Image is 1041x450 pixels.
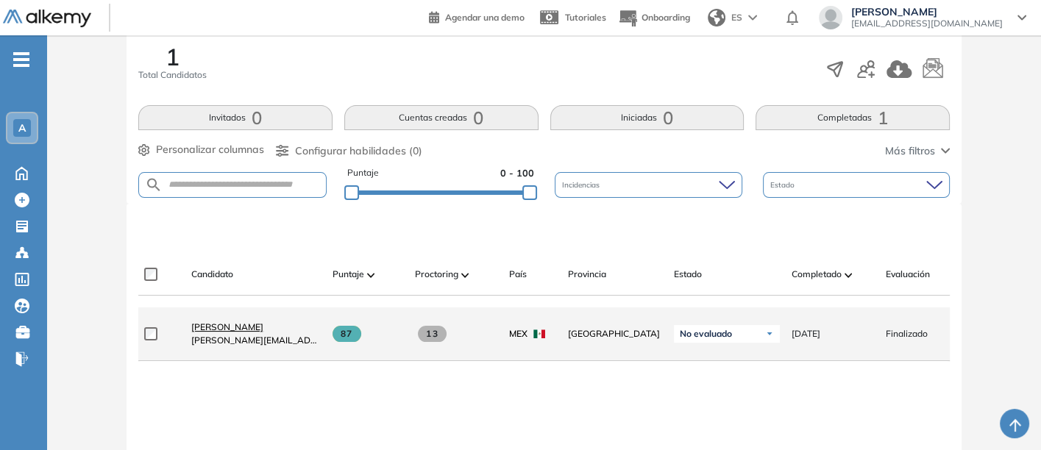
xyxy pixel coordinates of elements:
span: Candidato [191,268,233,281]
span: [PERSON_NAME][EMAIL_ADDRESS][PERSON_NAME][DOMAIN_NAME] [191,334,321,347]
img: Ícono de flecha [765,329,774,338]
span: Configurar habilidades (0) [295,143,422,159]
button: Invitados0 [138,105,333,130]
span: Personalizar columnas [156,142,264,157]
span: 0 - 100 [500,166,534,180]
span: ES [731,11,742,24]
img: SEARCH_ALT [145,176,163,194]
span: Finalizado [886,327,928,340]
div: Incidencias [555,172,742,198]
span: [EMAIL_ADDRESS][DOMAIN_NAME] [851,18,1003,29]
img: arrow [748,15,757,21]
span: Más filtros [885,143,935,159]
img: [missing "en.ARROW_ALT" translation] [367,273,374,277]
span: MEX [509,327,527,340]
span: Agendar una demo [445,12,525,23]
span: Completado [792,268,842,281]
span: Proctoring [415,268,458,281]
img: MEX [533,329,545,338]
span: No evaluado [680,328,732,340]
img: [missing "en.ARROW_ALT" translation] [461,273,469,277]
span: Estado [770,179,797,190]
button: Iniciadas0 [550,105,745,130]
button: Configurar habilidades (0) [276,143,422,159]
a: [PERSON_NAME] [191,321,321,334]
span: 13 [418,326,447,342]
span: País [509,268,527,281]
span: Evaluación [886,268,930,281]
button: Personalizar columnas [138,142,264,157]
button: Más filtros [885,143,950,159]
span: Tutoriales [565,12,606,23]
button: Cuentas creadas0 [344,105,539,130]
span: Estado [674,268,702,281]
button: Completadas1 [756,105,950,130]
span: 1 [166,45,180,68]
span: [DATE] [792,327,820,340]
span: Puntaje [347,166,379,180]
span: A [18,122,26,134]
span: [PERSON_NAME] [191,321,263,332]
img: world [708,9,725,26]
span: [GEOGRAPHIC_DATA] [568,327,662,340]
button: Onboarding [618,2,690,34]
i: - [13,58,29,61]
img: [missing "en.ARROW_ALT" translation] [845,273,852,277]
span: Incidencias [562,179,603,190]
img: Logo [3,10,91,28]
span: Puntaje [333,268,364,281]
span: 87 [333,326,361,342]
span: [PERSON_NAME] [851,6,1003,18]
span: Onboarding [642,12,690,23]
span: Total Candidatos [138,68,207,82]
a: Agendar una demo [429,7,525,25]
span: Provincia [568,268,606,281]
div: Estado [763,172,950,198]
